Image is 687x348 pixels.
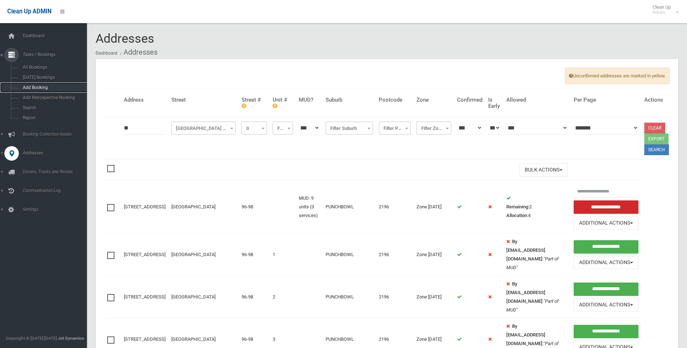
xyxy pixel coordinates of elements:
td: MUD: 9 units (3 services) [296,181,323,234]
a: [STREET_ADDRESS] [124,294,166,300]
td: 2 4 [503,181,571,234]
a: [STREET_ADDRESS] [124,252,166,257]
td: PUNCHBOWL [323,276,376,318]
span: Clean Up [649,4,678,15]
h4: Is Early [488,97,500,109]
td: [GEOGRAPHIC_DATA] [168,181,239,234]
span: Dashboard [21,33,92,38]
h4: Unit # [273,97,293,109]
h4: Actions [644,97,669,103]
h4: Suburb [326,97,373,103]
a: Dashboard [96,51,117,56]
span: 0 [243,123,265,133]
a: Clear [644,123,665,133]
button: Search [644,144,669,155]
span: Drivers, Trucks and Routes [21,169,92,174]
strong: By [EMAIL_ADDRESS][DOMAIN_NAME] [506,239,545,262]
td: 1 [270,234,296,276]
span: Filter Postcode [381,123,409,133]
a: [STREET_ADDRESS] [124,336,166,342]
h4: Street # [242,97,267,109]
span: Unconfirmed addresses are marked in yellow. [565,68,670,84]
h4: MUD? [299,97,320,103]
button: Export [644,133,669,144]
td: Zone [DATE] [414,276,454,318]
span: Filter Zone [418,123,449,133]
span: Search [21,105,86,110]
h4: Allowed [506,97,568,103]
strong: Jet Dynamics [58,336,84,341]
span: Communication Log [21,188,92,193]
span: Filter Unit # [275,123,291,133]
td: 2 [270,276,296,318]
td: : [503,276,571,318]
h4: Zone [416,97,451,103]
span: Add Retrospective Booking [21,95,86,100]
td: Zone [DATE] [414,181,454,234]
td: 2196 [376,234,414,276]
small: Admin [653,10,671,15]
span: Booking Collection Issues [21,132,92,137]
strong: By [EMAIL_ADDRESS][DOMAIN_NAME] [506,281,545,304]
button: Additional Actions [574,256,638,270]
h4: Street [171,97,236,103]
span: [DATE] Bookings [21,75,86,80]
h4: Per Page [574,97,638,103]
h4: Postcode [379,97,411,103]
span: All Bookings [21,65,86,70]
td: 96-98 [239,181,270,234]
span: Filter Postcode [379,122,411,135]
button: Additional Actions [574,298,638,312]
td: [GEOGRAPHIC_DATA] [168,276,239,318]
h4: Address [124,97,166,103]
span: 0 [242,122,267,135]
span: Copyright © [DATE]-[DATE] [6,336,57,341]
span: Add Booking [21,85,86,90]
span: Tasks / Bookings [21,52,92,57]
td: [GEOGRAPHIC_DATA] [168,234,239,276]
td: 96-98 [239,234,270,276]
td: PUNCHBOWL [323,181,376,234]
span: Filter Suburb [326,122,373,135]
span: Rossmore Avenue (PUNCHBOWL) [171,122,236,135]
td: 96-98 [239,276,270,318]
td: 2196 [376,181,414,234]
strong: Remaining: [506,204,529,209]
td: : [503,234,571,276]
td: 2196 [376,276,414,318]
span: Filter Unit # [273,122,293,135]
td: PUNCHBOWL [323,234,376,276]
a: [STREET_ADDRESS] [124,204,166,209]
li: Addresses [118,46,158,59]
strong: Allocation: [506,213,528,218]
span: Addresses [21,150,92,156]
td: Zone [DATE] [414,234,454,276]
span: Settings [21,207,92,212]
span: Addresses [96,31,154,46]
button: Bulk Actions [519,163,568,177]
span: Rossmore Avenue (PUNCHBOWL) [173,123,234,133]
h4: Confirmed [457,97,482,103]
span: Clean Up ADMIN [7,8,51,15]
span: Filter Zone [416,122,451,135]
span: Filter Suburb [327,123,372,133]
span: Report [21,115,86,120]
button: Additional Actions [574,216,638,230]
strong: By [EMAIL_ADDRESS][DOMAIN_NAME] [506,323,545,346]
